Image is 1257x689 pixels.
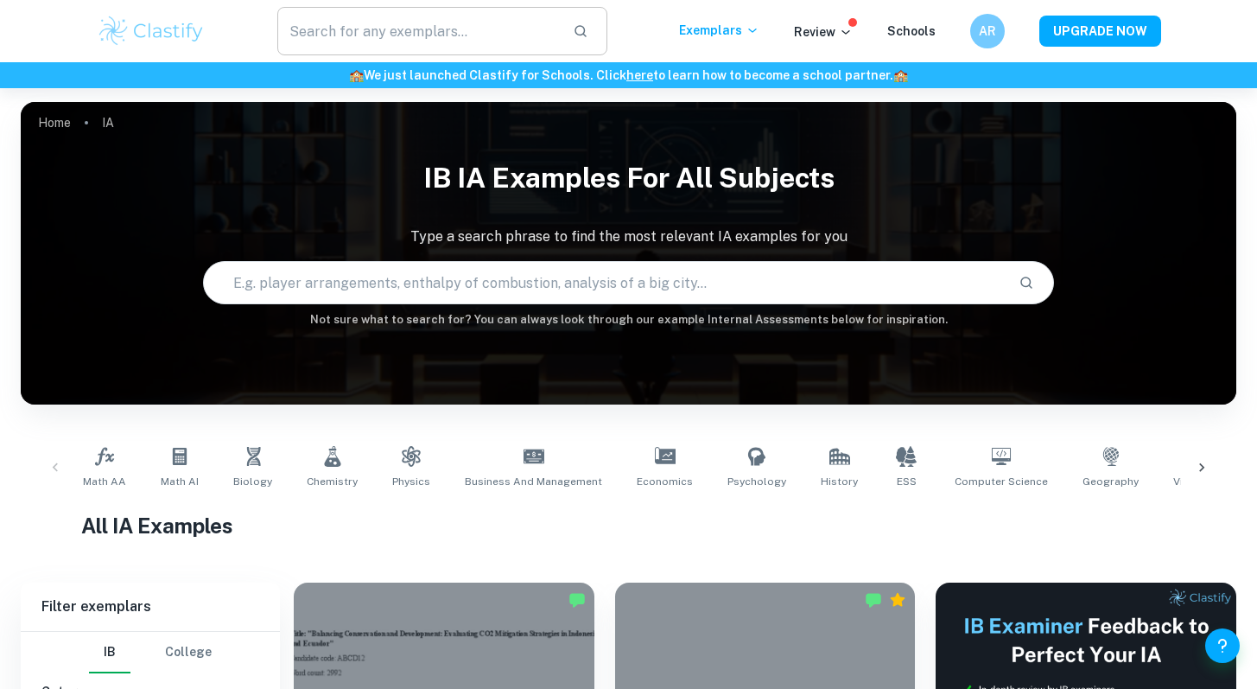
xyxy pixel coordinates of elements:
h6: AR [977,22,997,41]
span: 🏫 [893,68,908,82]
img: Marked [568,591,586,609]
span: Physics [392,474,430,489]
a: Schools [887,24,936,38]
span: Business and Management [465,474,602,489]
a: here [626,68,653,82]
p: Review [794,22,853,41]
span: Economics [637,474,693,489]
a: Home [38,111,71,135]
span: Biology [233,474,272,489]
img: Clastify logo [97,14,206,48]
span: Psychology [727,474,786,489]
div: Premium [889,591,906,609]
button: Search [1012,268,1041,297]
span: Geography [1082,474,1139,489]
span: Math AI [161,474,199,489]
button: AR [970,14,1005,48]
h1: IB IA examples for all subjects [21,150,1236,206]
span: ESS [897,474,917,489]
p: Type a search phrase to find the most relevant IA examples for you [21,226,1236,247]
button: Help and Feedback [1205,628,1240,663]
button: College [165,632,212,673]
span: History [821,474,858,489]
h1: All IA Examples [81,510,1175,541]
button: IB [89,632,130,673]
span: Chemistry [307,474,358,489]
input: E.g. player arrangements, enthalpy of combustion, analysis of a big city... [204,258,1005,307]
span: 🏫 [349,68,364,82]
button: UPGRADE NOW [1039,16,1161,47]
span: Math AA [83,474,126,489]
h6: Filter exemplars [21,583,280,631]
h6: Not sure what to search for? You can always look through our example Internal Assessments below f... [21,311,1236,329]
img: Marked [865,591,882,609]
p: IA [102,113,114,132]
span: Computer Science [955,474,1048,489]
h6: We just launched Clastify for Schools. Click to learn how to become a school partner. [3,66,1254,85]
div: Filter type choice [89,632,212,673]
input: Search for any exemplars... [277,7,560,55]
p: Exemplars [679,21,759,40]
